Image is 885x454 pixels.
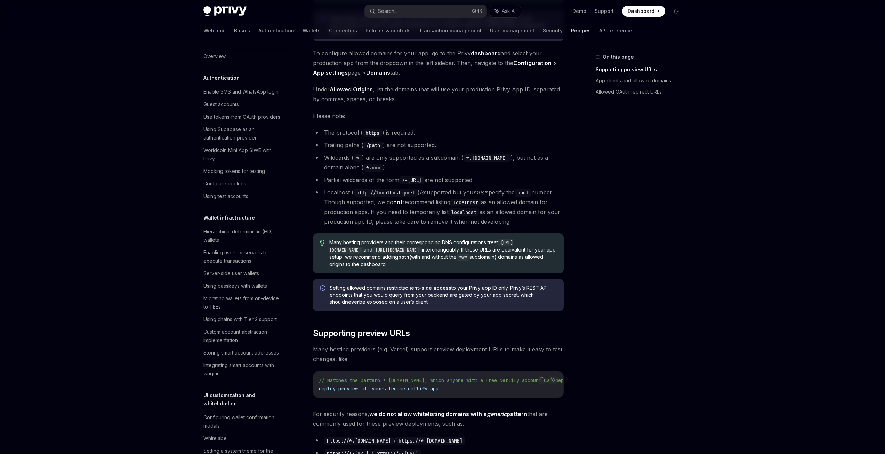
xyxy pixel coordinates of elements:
[198,432,287,445] a: Whitelabel
[419,22,482,39] a: Transaction management
[596,75,687,86] a: App clients and allowed domains
[366,69,390,76] strong: Domains
[313,436,564,445] li: /
[198,326,287,347] a: Custom account abstraction implementation
[405,285,451,291] strong: client-side access
[330,285,557,305] span: Setting allowed domains restricts to your Privy app ID only. Privy’s REST API endpoints that you ...
[313,153,564,172] li: Wildcards ( ) are only supported as a subdomain ( ), but not as a domain alone ( ).
[203,413,283,430] div: Configuring wallet confirmation modals
[203,146,283,163] div: Worldcoin Mini App SIWE with Privy
[198,86,287,98] a: Enable SMS and WhatsApp login
[203,125,283,142] div: Using Supabase as an authentication provider
[198,280,287,292] a: Using passkeys with wallets
[313,328,410,339] span: Supporting preview URLs
[313,188,564,226] li: Localhost ( ) supported but you specify the number. Though supported, we do recommend listing as ...
[622,6,665,17] a: Dashboard
[369,411,527,417] strong: we do not allow whitelisting domains with a pattern
[203,74,240,82] h5: Authentication
[543,22,563,39] a: Security
[450,199,481,206] code: localhost
[203,167,265,175] div: Mocking tokens for testing
[198,359,287,380] a: Integrating smart accounts with wagmi
[330,86,373,93] strong: Allowed Origins
[596,64,687,75] a: Supporting preview URLs
[198,144,287,165] a: Worldcoin Mini App SIWE with Privy
[203,294,283,311] div: Migrating wallets from on-device to TEEs
[599,22,632,39] a: API reference
[303,22,321,39] a: Wallets
[313,344,564,364] span: Many hosting providers (e.g. Vercel) support preview deployment URLs to make it easy to test chan...
[596,86,687,97] a: Allowed OAuth redirect URLs
[203,52,226,61] div: Overview
[203,391,287,408] h5: UI customization and whitelabeling
[420,189,424,196] em: is
[603,53,634,61] span: On this page
[363,142,383,149] code: /path
[203,22,226,39] a: Welcome
[549,375,558,384] button: Ask AI
[671,6,682,17] button: Toggle dark mode
[203,192,248,200] div: Using test accounts
[198,123,287,144] a: Using Supabase as an authentication provider
[313,111,564,121] span: Please note:
[372,385,405,392] span: yoursitename
[198,190,287,202] a: Using test accounts
[366,385,372,392] span: --
[572,8,586,15] a: Demo
[457,254,469,261] code: www
[363,129,382,137] code: https
[430,385,439,392] span: app
[487,411,507,417] em: generic
[329,239,513,254] code: [URL][DOMAIN_NAME]
[203,361,283,378] div: Integrating smart accounts with wagmi
[258,22,294,39] a: Authentication
[198,411,287,432] a: Configuring wallet confirmation modals
[471,50,501,57] a: dashboard
[405,385,408,392] span: .
[203,269,259,278] div: Server-side user wallets
[515,189,531,197] code: port
[313,175,564,185] li: Partial wildcards of the form are not supported.
[203,282,267,290] div: Using passkeys with wallets
[198,246,287,267] a: Enabling users or servers to execute transactions
[198,98,287,111] a: Guest accounts
[378,7,397,15] div: Search...
[595,8,614,15] a: Support
[473,189,486,196] em: must
[338,385,358,392] span: preview
[538,375,547,384] button: Copy the contents from the code block
[313,48,564,78] span: To configure allowed domains for your app, go to the Privy and select your production app from th...
[472,8,482,14] span: Ctrl K
[319,385,336,392] span: deploy
[320,240,325,246] svg: Tip
[313,128,564,137] li: The protocol ( ) is required.
[203,214,255,222] h5: Wallet infrastructure
[313,140,564,150] li: Trailing paths ( ) are not supported.
[490,22,534,39] a: User management
[203,248,283,265] div: Enabling users or servers to execute transactions
[198,225,287,246] a: Hierarchical deterministic (HD) wallets
[198,177,287,190] a: Configure cookies
[324,437,394,445] code: https://*.[DOMAIN_NAME]
[203,6,247,16] img: dark logo
[203,113,280,121] div: Use tokens from OAuth providers
[329,239,556,268] span: Many hosting providers and their corresponding DNS configurations treat and interchangeably. If t...
[203,88,279,96] div: Enable SMS and WhatsApp login
[336,385,338,392] span: -
[345,299,359,305] strong: never
[329,22,357,39] a: Connectors
[203,100,239,109] div: Guest accounts
[408,385,427,392] span: netlify
[361,385,366,392] span: id
[358,385,361,392] span: -
[393,199,402,206] strong: not
[464,154,511,162] code: *.[DOMAIN_NAME]
[203,349,279,357] div: Storing smart account addresses
[427,385,430,392] span: .
[198,50,287,63] a: Overview
[198,313,287,326] a: Using chains with Tier 2 support
[203,328,283,344] div: Custom account abstraction implementation
[571,22,591,39] a: Recipes
[365,5,486,17] button: Search...CtrlK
